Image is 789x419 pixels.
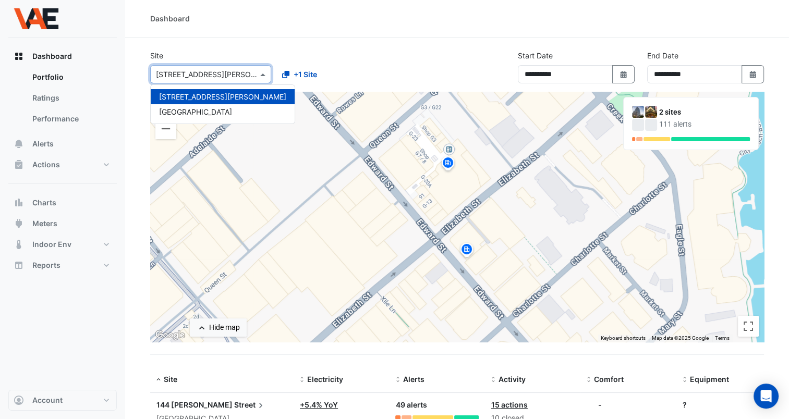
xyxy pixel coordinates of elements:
[594,375,624,384] span: Comfort
[8,192,117,213] button: Charts
[150,50,163,61] label: Site
[8,213,117,234] button: Meters
[395,399,478,411] div: 49 alerts
[153,328,187,342] a: Open this area in Google Maps (opens a new window)
[150,84,295,124] ng-dropdown-panel: Options list
[159,92,286,101] span: [STREET_ADDRESS][PERSON_NAME]
[24,88,117,108] a: Ratings
[32,159,60,170] span: Actions
[32,198,56,208] span: Charts
[715,335,730,341] a: Terms (opens in new tab)
[8,133,117,154] button: Alerts
[458,242,475,260] img: site-pin.svg
[14,239,24,250] app-icon: Indoor Env
[32,239,71,250] span: Indoor Env
[8,234,117,255] button: Indoor Env
[652,335,709,341] span: Map data ©2025 Google
[32,260,60,270] span: Reports
[156,400,233,409] span: 144 [PERSON_NAME]
[275,65,324,83] button: +1 Site
[150,13,190,24] div: Dashboard
[491,400,528,409] a: 15 actions
[690,375,729,384] span: Equipment
[632,106,644,118] img: 144 Edward Street
[164,375,177,384] span: Site
[683,399,766,410] div: ?
[159,107,232,116] span: [GEOGRAPHIC_DATA]
[300,400,338,409] a: +5.4% YoY
[8,67,117,133] div: Dashboard
[659,119,750,130] div: 111 alerts
[155,118,176,139] button: Zoom out
[294,69,317,80] span: +1 Site
[598,399,602,410] div: -
[601,335,646,342] button: Keyboard shortcuts
[8,255,117,276] button: Reports
[153,328,187,342] img: Google
[13,8,59,29] img: Company Logo
[14,159,24,170] app-icon: Actions
[8,154,117,175] button: Actions
[659,107,750,118] div: 2 sites
[8,46,117,67] button: Dashboard
[209,322,240,333] div: Hide map
[32,51,72,61] span: Dashboard
[14,198,24,208] app-icon: Charts
[738,316,759,337] button: Toggle fullscreen view
[234,399,266,411] span: Street
[647,50,678,61] label: End Date
[190,318,247,337] button: Hide map
[619,70,628,79] fa-icon: Select Date
[14,218,24,229] app-icon: Meters
[518,50,553,61] label: Start Date
[403,375,424,384] span: Alerts
[645,106,657,118] img: MacArthur Central Shopping Centre
[14,51,24,61] app-icon: Dashboard
[32,395,63,405] span: Account
[499,375,526,384] span: Activity
[440,155,456,174] img: site-pin.svg
[24,67,117,88] a: Portfolio
[24,108,117,129] a: Performance
[14,139,24,149] app-icon: Alerts
[307,375,343,384] span: Electricity
[14,260,24,270] app-icon: Reports
[32,139,54,149] span: Alerts
[754,384,779,409] div: Open Intercom Messenger
[32,218,57,229] span: Meters
[748,70,758,79] fa-icon: Select Date
[8,390,117,411] button: Account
